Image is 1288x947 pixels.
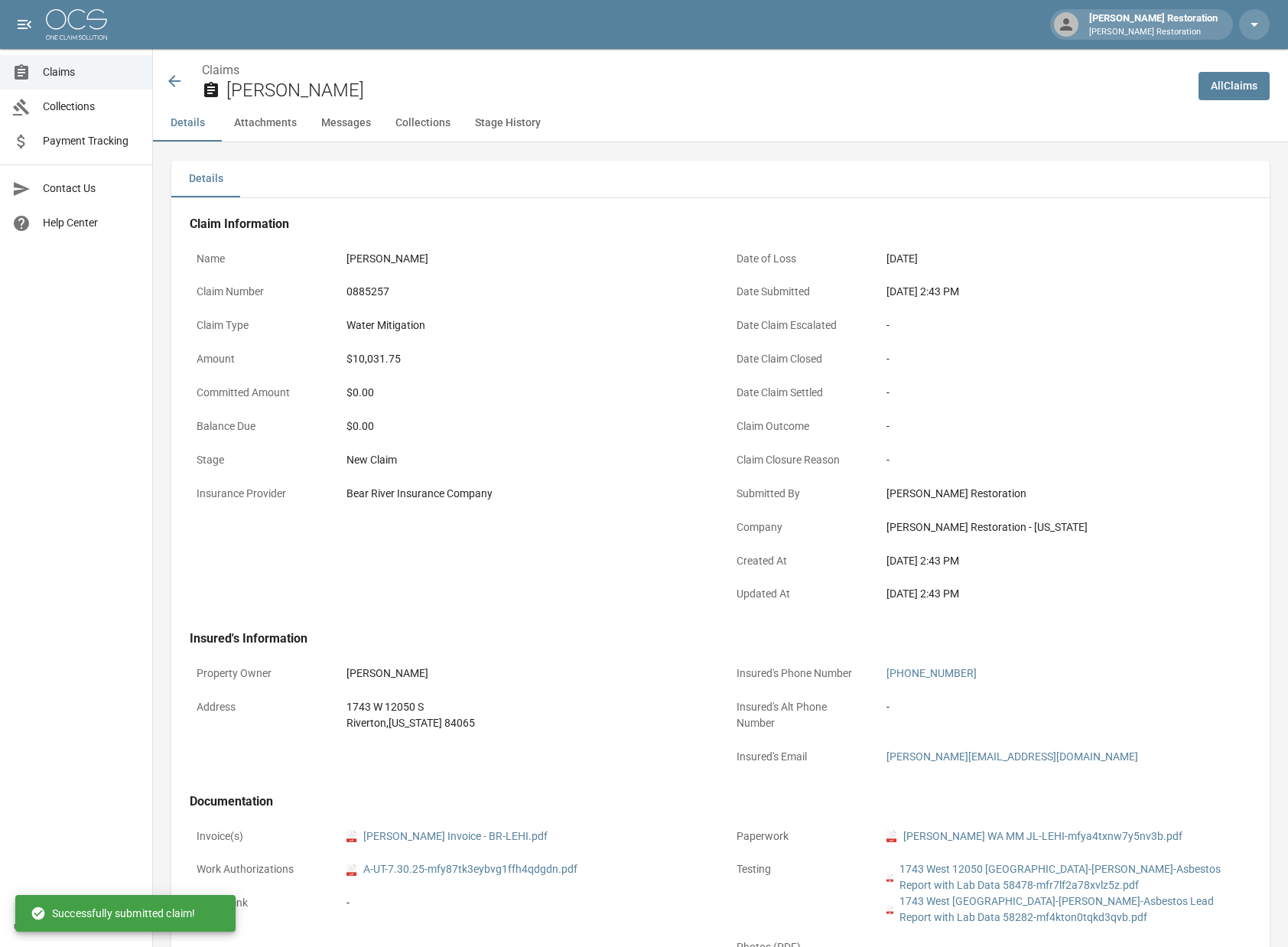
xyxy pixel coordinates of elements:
[346,418,704,434] div: $0.00
[31,900,195,927] div: Successfully submitted claim!
[346,715,475,731] div: Riverton , [US_STATE] 84065
[886,486,1244,502] div: [PERSON_NAME] Restoration
[886,385,1244,401] div: -
[1083,11,1224,38] div: [PERSON_NAME] Restoration
[171,161,1270,197] div: details tabs
[43,181,140,197] span: Contact Us
[886,317,1244,334] div: -
[730,244,867,274] p: Date of Loss
[346,861,577,877] a: pdfA-UT-7.30.25-mfy87tk3eybvg1ffh4qdgdn.pdf
[190,378,327,408] p: Committed Amount
[346,895,350,911] div: -
[346,828,548,844] a: pdf[PERSON_NAME] Invoice - BR-LEHI.pdf
[730,412,867,441] p: Claim Outcome
[226,80,1186,102] h2: [PERSON_NAME]
[730,659,867,688] p: Insured's Phone Number
[463,105,553,142] button: Stage History
[886,553,1244,569] div: [DATE] 2:43 PM
[190,479,327,509] p: Insurance Provider
[730,742,867,772] p: Insured's Email
[153,105,1288,142] div: anchor tabs
[730,854,867,884] p: Testing
[886,418,1244,434] div: -
[730,311,867,340] p: Date Claim Escalated
[730,822,867,851] p: Paperwork
[886,699,890,715] div: -
[730,513,867,542] p: Company
[346,317,425,334] div: Water Mitigation
[383,105,463,142] button: Collections
[346,284,389,300] div: 0885257
[730,546,867,576] p: Created At
[346,385,704,401] div: $0.00
[202,63,239,77] a: Claims
[190,822,327,851] p: Invoice(s)
[730,277,867,307] p: Date Submitted
[886,667,977,679] a: [PHONE_NUMBER]
[43,215,140,231] span: Help Center
[190,344,327,374] p: Amount
[14,919,138,934] div: © 2025 One Claim Solution
[346,351,401,367] div: $10,031.75
[190,445,327,475] p: Stage
[886,452,1244,468] div: -
[9,9,40,40] button: open drawer
[190,888,327,918] p: Photo Link
[190,277,327,307] p: Claim Number
[886,586,1244,602] div: [DATE] 2:43 PM
[730,445,867,475] p: Claim Closure Reason
[46,9,107,40] img: ocs-logo-white-transparent.png
[190,659,327,688] p: Property Owner
[190,631,1251,646] h4: Insured's Information
[346,666,428,682] div: [PERSON_NAME]
[190,794,1251,809] h4: Documentation
[730,692,867,738] p: Insured's Alt Phone Number
[730,579,867,609] p: Updated At
[346,699,475,715] div: 1743 W 12050 S
[886,861,1244,893] a: pdf1743 West 12050 [GEOGRAPHIC_DATA]-[PERSON_NAME]-Asbestos Report with Lab Data 58478-mfr7lf2a78...
[190,311,327,340] p: Claim Type
[886,750,1138,763] a: [PERSON_NAME][EMAIL_ADDRESS][DOMAIN_NAME]
[346,251,428,267] div: [PERSON_NAME]
[886,893,1244,926] a: pdf1743 West [GEOGRAPHIC_DATA]-[PERSON_NAME]-Asbestos Lead Report with Lab Data 58282-mf4kton0tqk...
[886,251,918,267] div: [DATE]
[346,486,493,502] div: Bear River Insurance Company
[202,61,1186,80] nav: breadcrumb
[346,452,704,468] div: New Claim
[886,351,1244,367] div: -
[190,692,327,722] p: Address
[190,412,327,441] p: Balance Due
[190,216,1251,232] h4: Claim Information
[153,105,222,142] button: Details
[886,519,1244,535] div: [PERSON_NAME] Restoration - [US_STATE]
[1089,26,1218,39] p: [PERSON_NAME] Restoration
[309,105,383,142] button: Messages
[730,344,867,374] p: Date Claim Closed
[1199,72,1270,100] a: AllClaims
[43,64,140,80] span: Claims
[886,828,1182,844] a: pdf[PERSON_NAME] WA MM JL-LEHI-mfya4txnw7y5nv3b.pdf
[730,378,867,408] p: Date Claim Settled
[190,854,327,884] p: Work Authorizations
[190,244,327,274] p: Name
[222,105,309,142] button: Attachments
[171,161,240,197] button: Details
[730,479,867,509] p: Submitted By
[43,133,140,149] span: Payment Tracking
[886,284,1244,300] div: [DATE] 2:43 PM
[43,99,140,115] span: Collections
